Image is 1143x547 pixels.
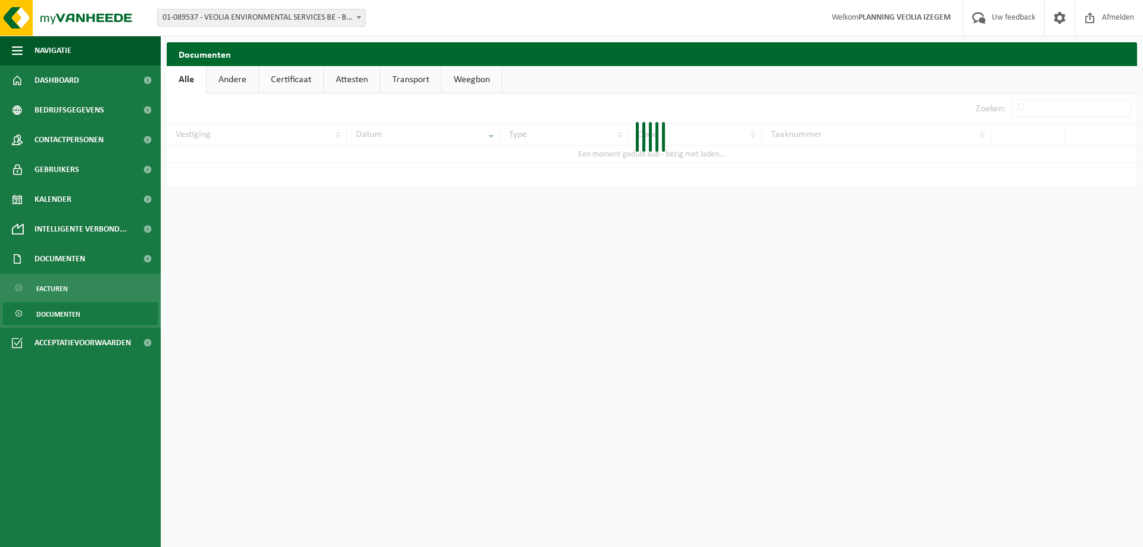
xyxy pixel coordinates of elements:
[167,66,206,93] a: Alle
[35,244,85,274] span: Documenten
[380,66,441,93] a: Transport
[36,303,80,326] span: Documenten
[35,125,104,155] span: Contactpersonen
[167,42,1137,65] h2: Documenten
[35,36,71,65] span: Navigatie
[158,10,365,26] span: 01-089537 - VEOLIA ENVIRONMENTAL SERVICES BE - BEERSE
[207,66,258,93] a: Andere
[858,13,951,22] strong: PLANNING VEOLIA IZEGEM
[36,277,68,300] span: Facturen
[35,155,79,185] span: Gebruikers
[3,277,158,299] a: Facturen
[442,66,502,93] a: Weegbon
[35,65,79,95] span: Dashboard
[35,95,104,125] span: Bedrijfsgegevens
[35,328,131,358] span: Acceptatievoorwaarden
[157,9,366,27] span: 01-089537 - VEOLIA ENVIRONMENTAL SERVICES BE - BEERSE
[259,66,323,93] a: Certificaat
[3,302,158,325] a: Documenten
[324,66,380,93] a: Attesten
[35,214,127,244] span: Intelligente verbond...
[35,185,71,214] span: Kalender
